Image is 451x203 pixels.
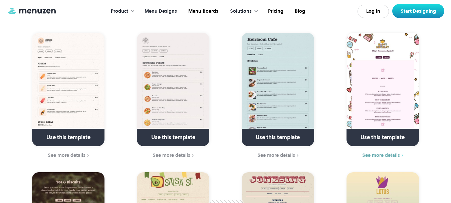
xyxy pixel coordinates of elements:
[137,33,209,146] a: Use this template
[230,8,252,15] div: Solutions
[392,4,444,18] a: Start Designing
[153,153,190,158] div: See more details
[358,5,389,18] a: Log In
[48,153,85,158] div: See more details
[230,152,326,159] a: See more details
[20,152,117,159] a: See more details
[111,8,128,15] div: Product
[262,1,288,22] a: Pricing
[32,33,104,146] a: Use this template
[257,153,295,158] div: See more details
[288,1,310,22] a: Blog
[125,152,221,159] a: See more details
[362,153,400,158] div: See more details
[182,1,223,22] a: Menu Boards
[242,33,314,146] a: Use this template
[138,1,182,22] a: Menu Designs
[334,152,431,159] a: See more details
[104,1,138,22] div: Product
[347,33,419,146] a: Use this template
[223,1,262,22] div: Solutions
